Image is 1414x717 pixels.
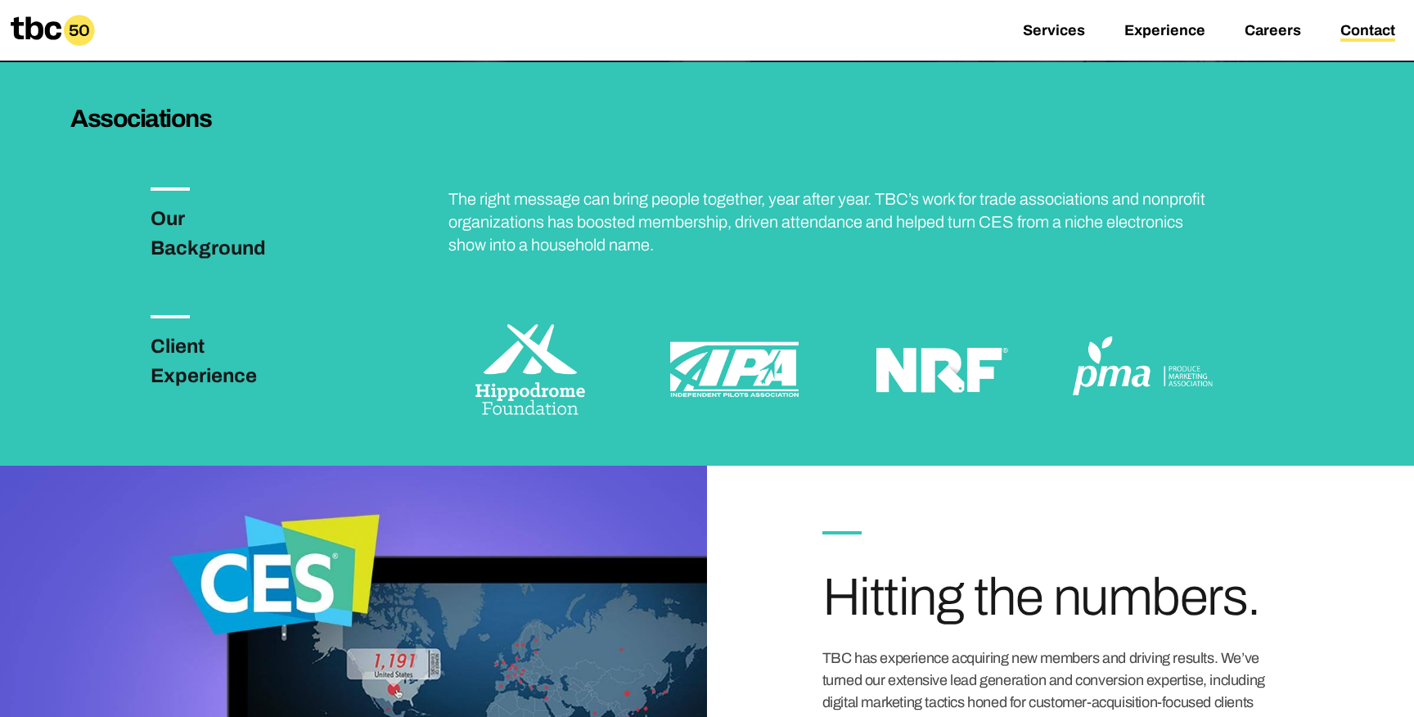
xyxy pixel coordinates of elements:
[448,187,1224,256] p: The right message can bring people together, year after year. TBC’s work for trade associations a...
[857,315,1020,424] img: NRF Logo
[448,315,612,424] img: Hippodrome Foundation Logo
[1245,22,1301,42] a: Careers
[1340,22,1395,42] a: Contact
[1124,22,1205,42] a: Experience
[822,574,1270,621] h3: Hitting the numbers.
[70,101,1343,135] h3: Associations
[653,315,817,424] img: IPA Logo
[1023,22,1085,42] a: Services
[151,331,308,390] h3: Client Experience
[1061,315,1225,424] img: PMA Logo
[151,204,308,263] h3: Our Background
